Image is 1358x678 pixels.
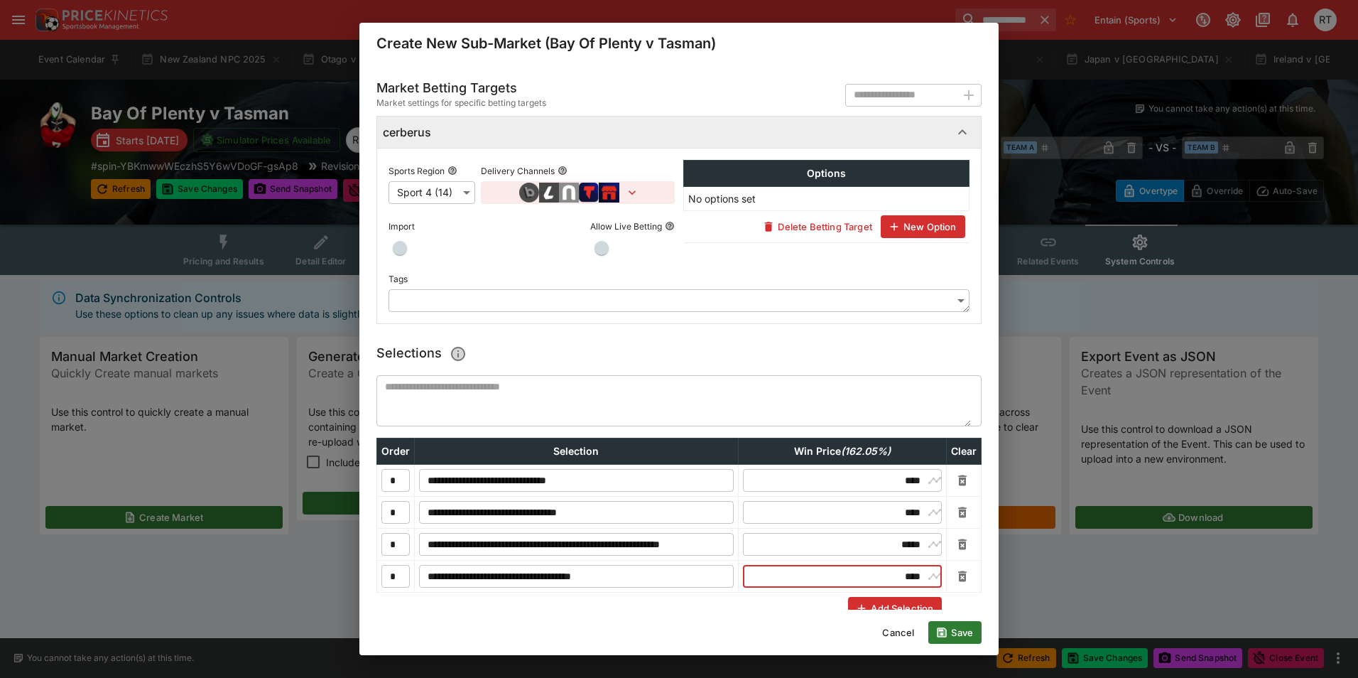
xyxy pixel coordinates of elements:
[377,438,415,465] th: Order
[389,165,445,177] p: Sports Region
[359,23,999,64] div: Create New Sub-Market (Bay Of Plenty v Tasman)
[848,597,942,620] button: Add Selection
[841,445,891,457] em: ( 162.05 %)
[738,438,946,465] th: Win Price
[590,220,662,232] p: Allow Live Betting
[874,621,923,644] button: Cancel
[445,341,471,367] button: Paste/Type a csv of selections prices here. When typing, a selection will be created as you creat...
[519,183,539,203] img: brand
[376,341,471,367] h5: Selections
[881,215,965,238] button: New Option
[684,187,969,211] td: No options set
[389,181,475,204] div: Sport 4 (14)
[418,221,428,231] button: Import
[946,438,981,465] th: Clear
[376,96,546,110] span: Market settings for specific betting targets
[415,438,739,465] th: Selection
[383,125,431,140] h6: cerberus
[447,166,457,176] button: Sports Region
[389,273,408,285] p: Tags
[376,80,546,96] h5: Market Betting Targets
[539,183,559,203] img: brand
[579,183,599,203] img: brand
[481,165,555,177] p: Delivery Channels
[665,221,675,231] button: Allow Live Betting
[558,166,567,176] button: Delivery Channels
[755,215,880,238] button: Delete Betting Target
[559,183,579,203] img: brand
[389,220,415,232] p: Import
[684,161,969,187] th: Options
[928,621,982,644] button: Save
[599,183,619,203] img: brand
